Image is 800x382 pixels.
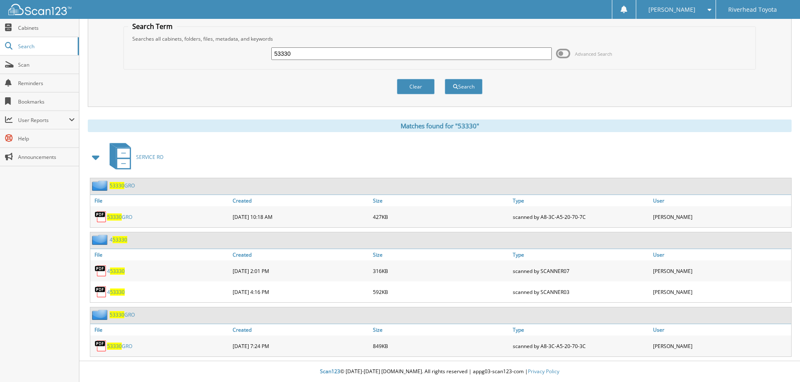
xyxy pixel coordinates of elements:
[110,236,127,243] a: 453330
[105,140,163,174] a: SERVICE RO
[92,309,110,320] img: folder2.png
[113,236,127,243] span: 53330
[79,361,800,382] div: © [DATE]-[DATE] [DOMAIN_NAME]. All rights reserved | appg03-scan123-com |
[371,262,511,279] div: 316KB
[18,135,75,142] span: Help
[511,338,651,354] div: scanned by A8-3C-A5-20-70-3C
[231,195,371,206] a: Created
[92,180,110,191] img: folder2.png
[511,262,651,279] div: scanned by SCANNER07
[651,338,791,354] div: [PERSON_NAME]
[371,324,511,335] a: Size
[651,324,791,335] a: User
[94,210,107,223] img: PDF.png
[128,22,177,31] legend: Search Term
[94,265,107,277] img: PDF.png
[511,283,651,300] div: scanned by SCANNER03
[231,324,371,335] a: Created
[511,249,651,260] a: Type
[107,343,122,350] span: 53330
[371,195,511,206] a: Size
[90,324,231,335] a: File
[648,7,695,12] span: [PERSON_NAME]
[651,195,791,206] a: User
[107,213,132,221] a: 53330GRO
[110,311,124,318] span: 53330
[18,80,75,87] span: Reminders
[758,342,800,382] iframe: Chat Widget
[651,262,791,279] div: [PERSON_NAME]
[371,338,511,354] div: 849KB
[110,311,135,318] a: 53330GRO
[88,120,792,132] div: Matches found for "53330"
[397,79,435,94] button: Clear
[107,268,125,275] a: 453330
[18,61,75,68] span: Scan
[575,51,612,57] span: Advanced Search
[107,288,125,296] a: 453330
[136,153,163,161] span: SERVICE RO
[107,213,122,221] span: 53330
[231,208,371,225] div: [DATE] 10:18 AM
[110,268,125,275] span: 53330
[18,24,75,31] span: Cabinets
[371,208,511,225] div: 427KB
[445,79,483,94] button: Search
[18,98,75,105] span: Bookmarks
[320,368,340,375] span: Scan123
[94,340,107,352] img: PDF.png
[110,182,124,189] span: 53330
[528,368,559,375] a: Privacy Policy
[18,153,75,161] span: Announcements
[231,249,371,260] a: Created
[110,182,135,189] a: 53330GRO
[18,117,69,124] span: User Reports
[90,195,231,206] a: File
[107,343,132,350] a: 53330GRO
[8,4,71,15] img: scan123-logo-white.svg
[728,7,777,12] span: Riverhead Toyota
[231,338,371,354] div: [DATE] 7:24 PM
[371,283,511,300] div: 592KB
[511,208,651,225] div: scanned by A8-3C-A5-20-70-7C
[18,43,73,50] span: Search
[94,286,107,298] img: PDF.png
[231,283,371,300] div: [DATE] 4:16 PM
[110,288,125,296] span: 53330
[651,208,791,225] div: [PERSON_NAME]
[511,195,651,206] a: Type
[371,249,511,260] a: Size
[511,324,651,335] a: Type
[128,35,751,42] div: Searches all cabinets, folders, files, metadata, and keywords
[651,283,791,300] div: [PERSON_NAME]
[651,249,791,260] a: User
[92,234,110,245] img: folder2.png
[90,249,231,260] a: File
[231,262,371,279] div: [DATE] 2:01 PM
